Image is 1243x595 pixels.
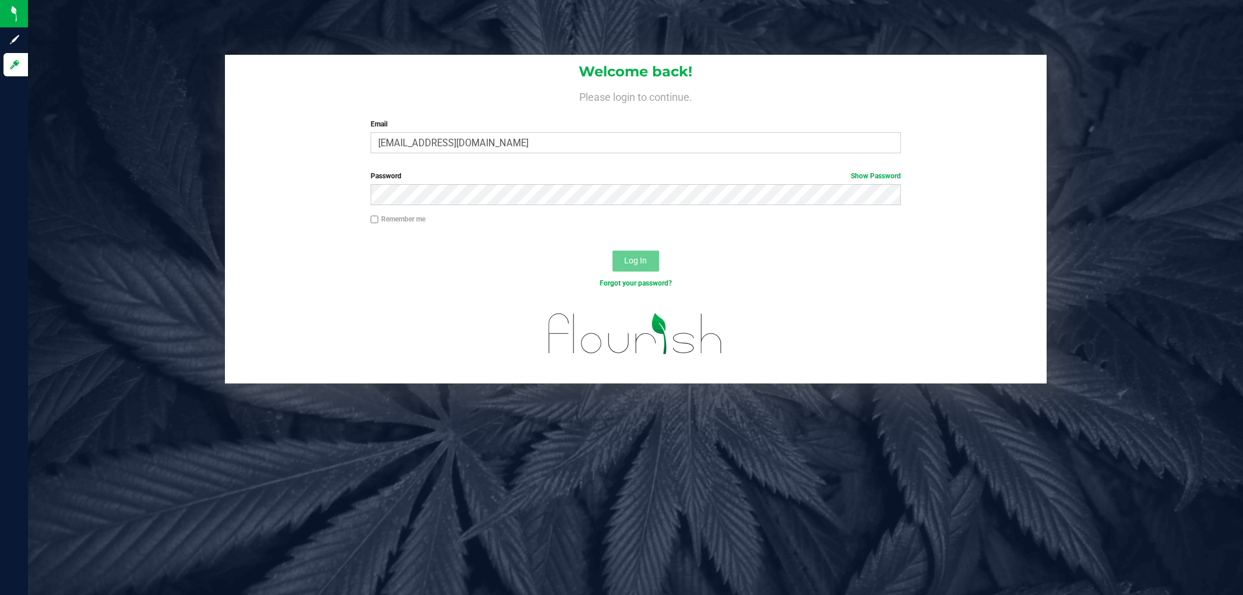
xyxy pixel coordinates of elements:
a: Forgot your password? [600,279,672,287]
inline-svg: Log in [9,59,20,71]
a: Show Password [851,172,901,180]
input: Remember me [371,216,379,224]
label: Email [371,119,901,129]
h1: Welcome back! [225,64,1047,79]
img: flourish_logo.svg [533,301,738,367]
inline-svg: Sign up [9,34,20,45]
label: Remember me [371,214,425,224]
h4: Please login to continue. [225,89,1047,103]
button: Log In [612,251,659,272]
span: Log In [624,256,647,265]
span: Password [371,172,402,180]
